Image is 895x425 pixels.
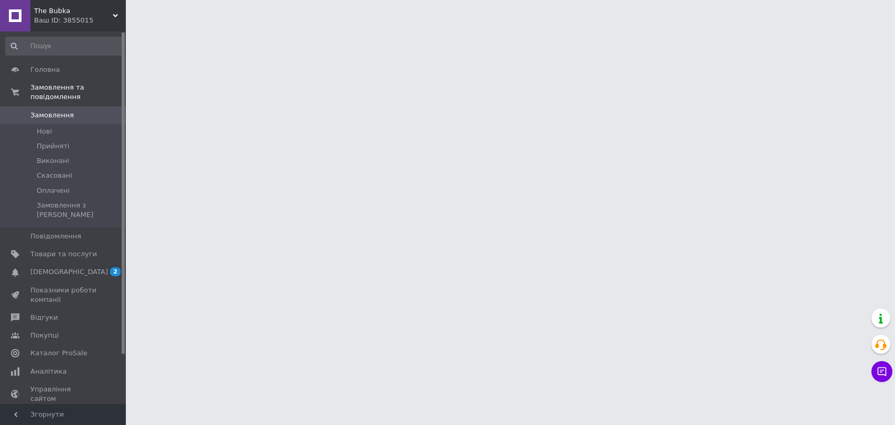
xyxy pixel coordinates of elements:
input: Пошук [5,37,123,56]
span: Управління сайтом [30,385,97,404]
span: Замовлення з [PERSON_NAME] [37,201,122,220]
div: Ваш ID: 3855015 [34,16,126,25]
span: Оплачені [37,186,70,195]
span: Відгуки [30,313,58,322]
span: 2 [110,267,121,276]
span: Покупці [30,331,59,340]
span: Прийняті [37,141,69,151]
span: Скасовані [37,171,72,180]
span: The Bubka [34,6,113,16]
button: Чат з покупцем [871,361,892,382]
span: Замовлення [30,111,74,120]
span: Замовлення та повідомлення [30,83,126,102]
span: Товари та послуги [30,249,97,259]
span: [DEMOGRAPHIC_DATA] [30,267,108,277]
span: Нові [37,127,52,136]
span: Аналітика [30,367,67,376]
span: Показники роботи компанії [30,286,97,304]
span: Виконані [37,156,69,166]
span: Повідомлення [30,232,81,241]
span: Каталог ProSale [30,348,87,358]
span: Головна [30,65,60,74]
